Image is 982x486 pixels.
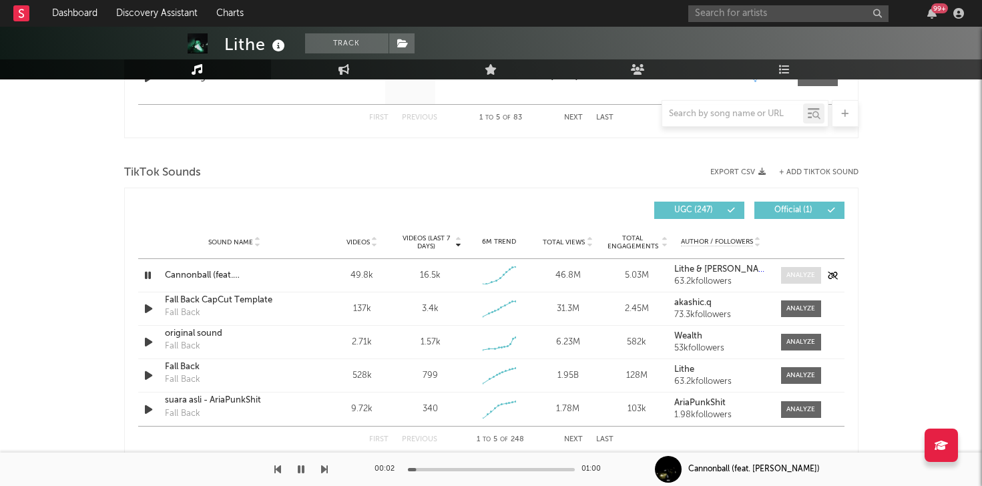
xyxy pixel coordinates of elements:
strong: AriaPunkShit [674,399,726,407]
span: Total Engagements [605,234,660,250]
a: Cannonball (feat. [PERSON_NAME]) [165,269,304,282]
div: 2.71k [331,336,393,349]
button: Next [564,436,583,443]
a: Fall Back CapCut Template [165,294,304,307]
div: 137k [331,302,393,316]
span: Videos (last 7 days) [399,234,453,250]
a: suara asli - AriaPunkShit [165,394,304,407]
div: Fall Back [165,306,200,320]
a: Wealth [674,332,767,341]
strong: akashic.q [674,298,712,307]
span: TikTok Sounds [124,165,201,181]
a: Lithe & [PERSON_NAME] [674,265,767,274]
button: + Add TikTok Sound [766,169,858,176]
span: Sound Name [208,238,253,246]
div: Fall Back [165,373,200,387]
div: 582k [605,336,668,349]
span: UGC ( 247 ) [663,206,724,214]
a: akashic.q [674,298,767,308]
a: AriaPunkShit [674,399,767,408]
div: Fall Back [165,340,200,353]
div: 73.3k followers [674,310,767,320]
div: 5.03M [605,269,668,282]
div: Fall Back [165,407,200,421]
button: First [369,436,389,443]
div: 6.23M [537,336,599,349]
div: 1.95B [537,369,599,383]
div: 1.57k [421,336,441,349]
button: Last [596,436,613,443]
div: 1.98k followers [674,411,767,420]
div: 53k followers [674,344,767,353]
div: 49.8k [331,269,393,282]
strong: Lithe [674,365,694,374]
span: Videos [346,238,370,246]
div: 99 + [931,3,948,13]
div: Lithe [224,33,288,55]
div: 1 5 248 [464,432,537,448]
div: 3.4k [422,302,439,316]
span: Author / Followers [681,238,753,246]
a: Fall Back [165,360,304,374]
button: Official(1) [754,202,844,219]
div: 00:02 [375,461,401,477]
div: 103k [605,403,668,416]
button: 99+ [927,8,937,19]
div: 46.8M [537,269,599,282]
div: 128M [605,369,668,383]
strong: Wealth [674,332,702,340]
div: 63.2k followers [674,377,767,387]
button: Previous [402,436,437,443]
button: + Add TikTok Sound [779,169,858,176]
button: Track [305,33,389,53]
input: Search for artists [688,5,889,22]
button: UGC(247) [654,202,744,219]
input: Search by song name or URL [662,109,803,119]
strong: Lithe & [PERSON_NAME] [674,265,773,274]
div: Cannonball (feat. [PERSON_NAME]) [688,463,820,475]
a: original sound [165,327,304,340]
span: Official ( 1 ) [763,206,824,214]
div: 63.2k followers [674,277,767,286]
a: Lithe [674,365,767,375]
button: Export CSV [710,168,766,176]
div: 9.72k [331,403,393,416]
div: 528k [331,369,393,383]
span: Total Views [543,238,585,246]
div: 2.45M [605,302,668,316]
div: 340 [423,403,438,416]
div: 799 [423,369,438,383]
div: 16.5k [420,269,441,282]
span: of [500,437,508,443]
div: 1.78M [537,403,599,416]
span: to [483,437,491,443]
div: 6M Trend [468,237,530,247]
div: 31.3M [537,302,599,316]
div: 01:00 [581,461,608,477]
